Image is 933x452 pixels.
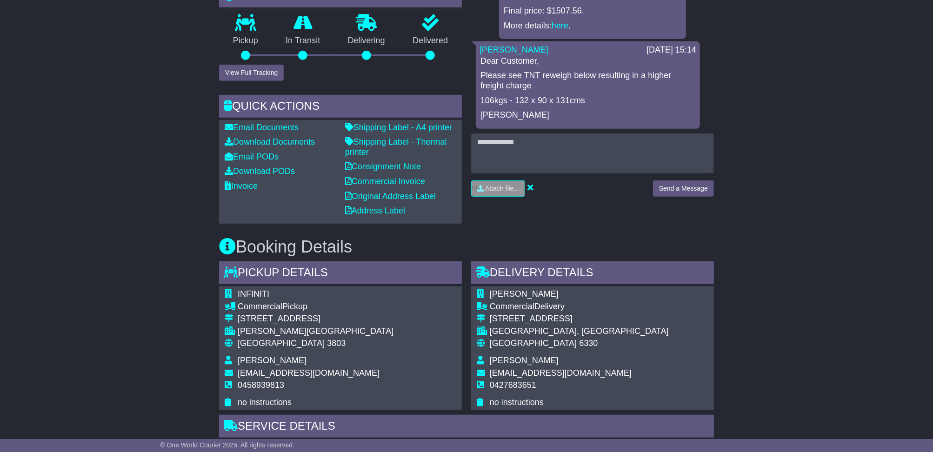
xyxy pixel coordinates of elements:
[219,415,714,440] div: Service Details
[219,261,462,286] div: Pickup Details
[219,95,462,120] div: Quick Actions
[219,65,284,81] button: View Full Tracking
[345,123,452,132] a: Shipping Label - A4 printer
[345,162,421,171] a: Consignment Note
[345,177,425,186] a: Commercial Invoice
[238,326,393,337] div: [PERSON_NAME][GEOGRAPHIC_DATA]
[504,6,681,16] p: Final price: $1507.56.
[480,45,548,54] a: [PERSON_NAME]
[490,380,536,390] span: 0427683651
[490,339,577,348] span: [GEOGRAPHIC_DATA]
[579,339,598,348] span: 6330
[490,368,632,378] span: [EMAIL_ADDRESS][DOMAIN_NAME]
[646,45,696,55] div: [DATE] 15:14
[238,380,284,390] span: 0458939813
[490,302,669,312] div: Delivery
[238,368,380,378] span: [EMAIL_ADDRESS][DOMAIN_NAME]
[480,96,695,106] p: 106kgs - 132 x 90 x 131cms
[238,302,282,311] span: Commercial
[225,166,295,176] a: Download PODs
[399,36,462,46] p: Delivered
[238,356,307,365] span: [PERSON_NAME]
[345,192,436,201] a: Original Address Label
[490,326,669,337] div: [GEOGRAPHIC_DATA], [GEOGRAPHIC_DATA]
[272,36,334,46] p: In Transit
[225,137,315,146] a: Download Documents
[490,314,669,324] div: [STREET_ADDRESS]
[219,238,714,256] h3: Booking Details
[490,356,559,365] span: [PERSON_NAME]
[490,398,544,407] span: no instructions
[238,302,393,312] div: Pickup
[238,339,325,348] span: [GEOGRAPHIC_DATA]
[490,302,534,311] span: Commercial
[225,152,279,161] a: Email PODs
[552,21,568,30] a: here
[490,289,559,299] span: [PERSON_NAME]
[334,36,399,46] p: Delivering
[225,123,299,132] a: Email Documents
[219,36,272,46] p: Pickup
[238,289,269,299] span: INFINITI
[653,180,714,197] button: Send a Message
[345,137,447,157] a: Shipping Label - Thermal printer
[480,56,695,66] p: Dear Customer,
[480,71,695,91] p: Please see TNT reweigh below resulting in a higher freight charge
[327,339,346,348] span: 3803
[471,261,714,286] div: Delivery Details
[345,206,405,215] a: Address Label
[160,441,294,449] span: © One World Courier 2025. All rights reserved.
[504,21,681,31] p: More details: .
[238,314,393,324] div: [STREET_ADDRESS]
[225,181,258,191] a: Invoice
[480,110,695,120] p: [PERSON_NAME]
[238,398,292,407] span: no instructions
